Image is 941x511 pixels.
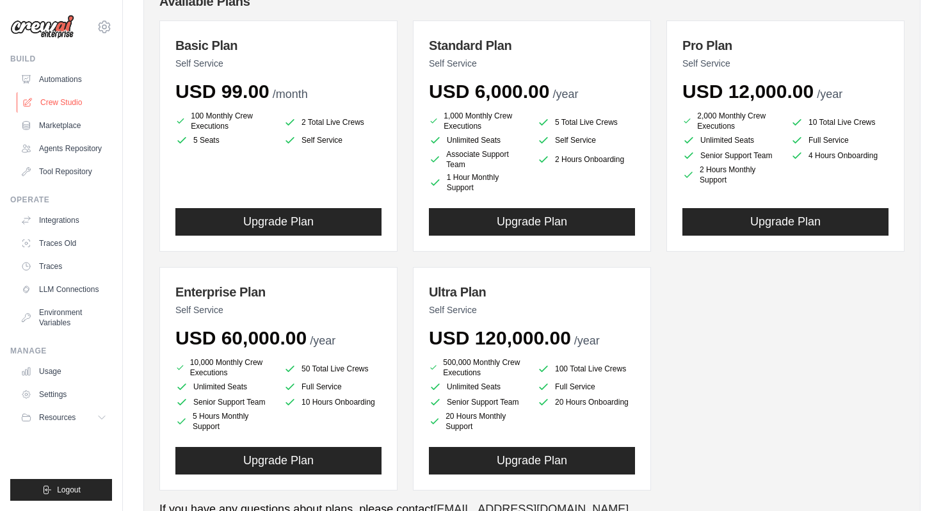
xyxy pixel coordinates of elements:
[15,407,112,428] button: Resources
[175,208,382,236] button: Upgrade Plan
[682,208,889,236] button: Upgrade Plan
[10,54,112,64] div: Build
[175,411,273,432] li: 5 Hours Monthly Support
[429,447,635,474] button: Upgrade Plan
[791,113,889,131] li: 10 Total Live Crews
[310,334,335,347] span: /year
[15,210,112,231] a: Integrations
[15,256,112,277] a: Traces
[429,304,635,316] p: Self Service
[15,138,112,159] a: Agents Repository
[10,479,112,501] button: Logout
[552,88,578,101] span: /year
[429,411,527,432] li: 20 Hours Monthly Support
[175,111,273,131] li: 100 Monthly Crew Executions
[10,346,112,356] div: Manage
[175,447,382,474] button: Upgrade Plan
[429,111,527,131] li: 1,000 Monthly Crew Executions
[284,396,382,409] li: 10 Hours Onboarding
[537,149,635,170] li: 2 Hours Onboarding
[284,360,382,378] li: 50 Total Live Crews
[682,111,780,131] li: 2,000 Monthly Crew Executions
[10,195,112,205] div: Operate
[175,357,273,378] li: 10,000 Monthly Crew Executions
[537,113,635,131] li: 5 Total Live Crews
[429,283,635,301] h3: Ultra Plan
[682,134,780,147] li: Unlimited Seats
[15,279,112,300] a: LLM Connections
[175,327,307,348] span: USD 60,000.00
[791,149,889,162] li: 4 Hours Onboarding
[57,485,81,495] span: Logout
[429,396,527,409] li: Senior Support Team
[429,36,635,54] h3: Standard Plan
[15,233,112,254] a: Traces Old
[537,134,635,147] li: Self Service
[284,134,382,147] li: Self Service
[682,165,780,185] li: 2 Hours Monthly Support
[574,334,600,347] span: /year
[682,81,814,102] span: USD 12,000.00
[682,36,889,54] h3: Pro Plan
[10,15,74,39] img: Logo
[175,396,273,409] li: Senior Support Team
[429,357,527,378] li: 500,000 Monthly Crew Executions
[682,149,780,162] li: Senior Support Team
[429,172,527,193] li: 1 Hour Monthly Support
[817,88,842,101] span: /year
[537,380,635,393] li: Full Service
[175,57,382,70] p: Self Service
[175,283,382,301] h3: Enterprise Plan
[791,134,889,147] li: Full Service
[15,384,112,405] a: Settings
[175,36,382,54] h3: Basic Plan
[273,88,308,101] span: /month
[15,161,112,182] a: Tool Repository
[877,450,941,511] iframe: Chat Widget
[429,208,635,236] button: Upgrade Plan
[429,134,527,147] li: Unlimited Seats
[15,115,112,136] a: Marketplace
[15,361,112,382] a: Usage
[429,57,635,70] p: Self Service
[17,92,113,113] a: Crew Studio
[39,412,76,423] span: Resources
[429,149,527,170] li: Associate Support Team
[429,380,527,393] li: Unlimited Seats
[284,113,382,131] li: 2 Total Live Crews
[537,396,635,409] li: 20 Hours Onboarding
[284,380,382,393] li: Full Service
[682,57,889,70] p: Self Service
[175,81,269,102] span: USD 99.00
[175,304,382,316] p: Self Service
[175,134,273,147] li: 5 Seats
[15,69,112,90] a: Automations
[429,81,549,102] span: USD 6,000.00
[537,360,635,378] li: 100 Total Live Crews
[15,302,112,333] a: Environment Variables
[175,380,273,393] li: Unlimited Seats
[429,327,571,348] span: USD 120,000.00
